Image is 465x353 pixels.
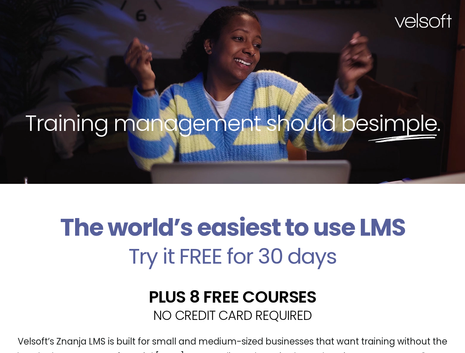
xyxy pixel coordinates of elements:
h2: Try it FREE for 30 days [6,246,459,267]
span: simple [368,108,437,139]
h2: The world’s easiest to use LMS [6,213,459,242]
h2: Training management should be . [13,109,452,138]
h2: NO CREDIT CARD REQUIRED [6,309,459,322]
h2: PLUS 8 FREE COURSES [6,289,459,305]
